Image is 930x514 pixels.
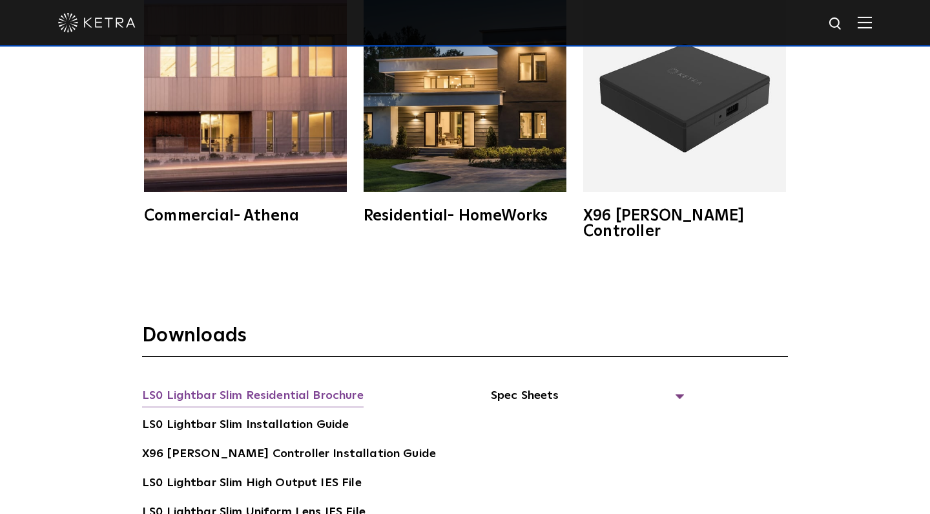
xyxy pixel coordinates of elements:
[58,13,136,32] img: ketra-logo-2019-white
[142,323,788,357] h3: Downloads
[583,208,786,239] div: X96 [PERSON_NAME] Controller
[364,208,566,224] div: Residential- HomeWorks
[858,16,872,28] img: Hamburger%20Nav.svg
[144,208,347,224] div: Commercial- Athena
[828,16,844,32] img: search icon
[142,474,362,495] a: LS0 Lightbar Slim High Output IES File
[142,445,436,466] a: X96 [PERSON_NAME] Controller Installation Guide
[491,387,685,415] span: Spec Sheets
[142,387,364,407] a: LS0 Lightbar Slim Residential Brochure
[142,416,349,436] a: LS0 Lightbar Slim Installation Guide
